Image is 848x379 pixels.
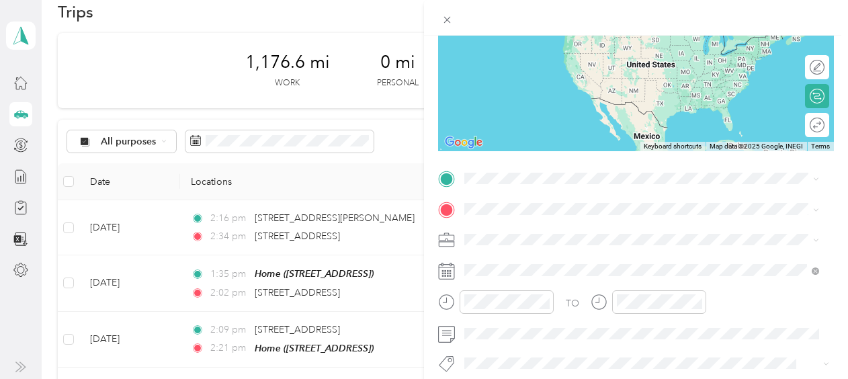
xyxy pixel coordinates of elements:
img: Google [441,134,486,151]
iframe: Everlance-gr Chat Button Frame [773,304,848,379]
a: Open this area in Google Maps (opens a new window) [441,134,486,151]
span: Map data ©2025 Google, INEGI [710,142,803,150]
button: Keyboard shortcuts [644,142,702,151]
div: TO [566,296,579,310]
